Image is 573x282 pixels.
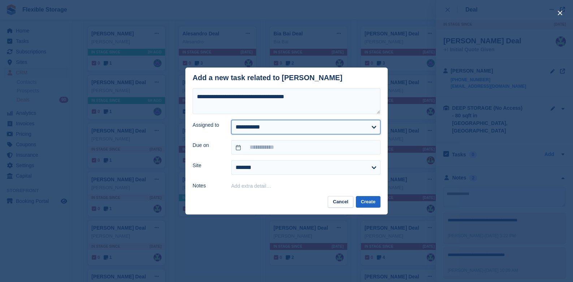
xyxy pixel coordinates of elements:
[193,142,223,149] label: Due on
[554,7,566,19] button: close
[193,162,223,169] label: Site
[193,182,223,190] label: Notes
[193,121,223,129] label: Assigned to
[356,196,380,208] button: Create
[328,196,353,208] button: Cancel
[231,183,271,189] button: Add extra detail…
[193,74,342,82] div: Add a new task related to [PERSON_NAME]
